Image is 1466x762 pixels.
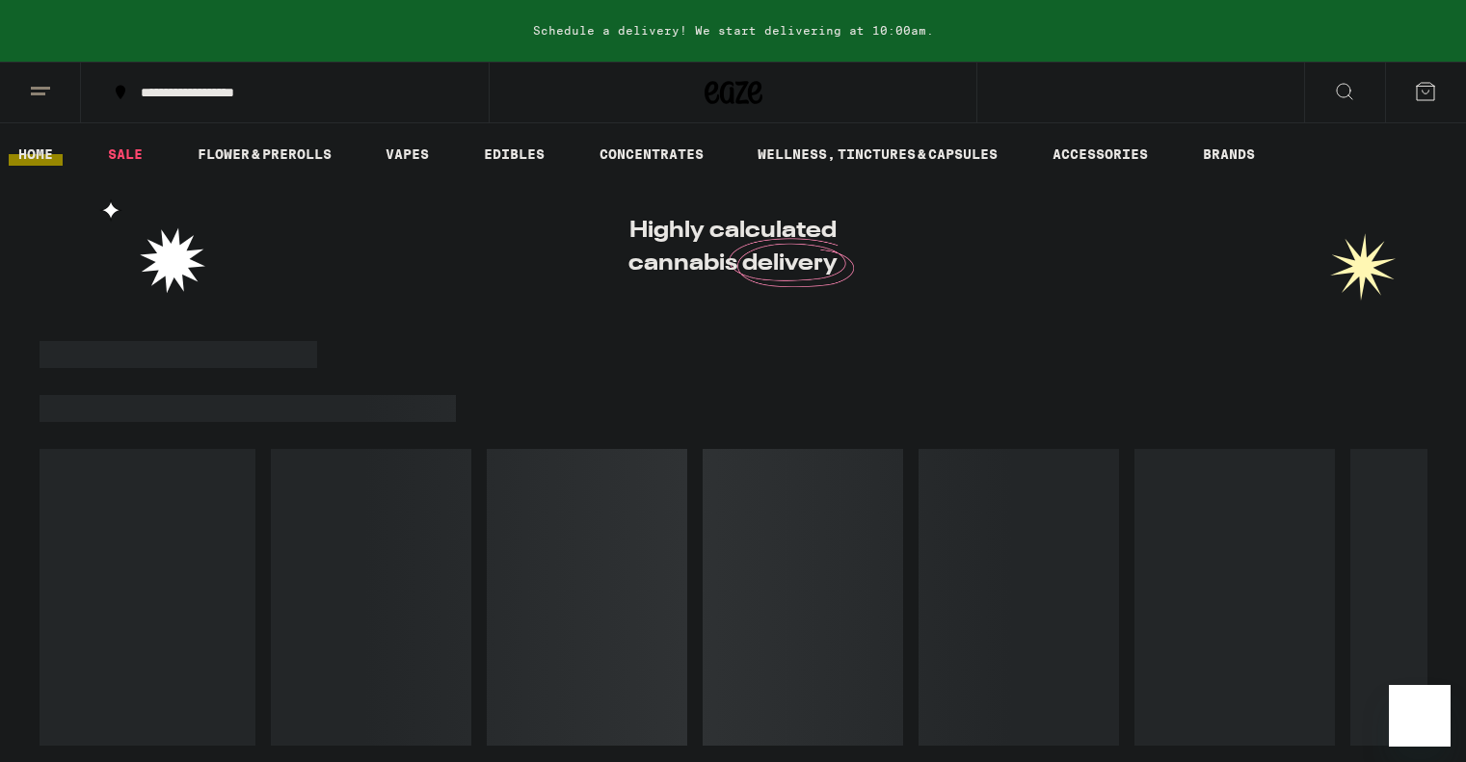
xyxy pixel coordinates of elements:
a: CONCENTRATES [590,143,713,166]
a: SALE [98,143,152,166]
a: VAPES [376,143,439,166]
h1: Highly calculated cannabis delivery [574,215,893,280]
a: BRANDS [1193,143,1265,166]
iframe: Button to launch messaging window [1389,685,1451,747]
a: HOME [9,143,63,166]
a: FLOWER & PREROLLS [188,143,341,166]
a: EDIBLES [474,143,554,166]
a: ACCESSORIES [1043,143,1158,166]
a: WELLNESS, TINCTURES & CAPSULES [748,143,1007,166]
